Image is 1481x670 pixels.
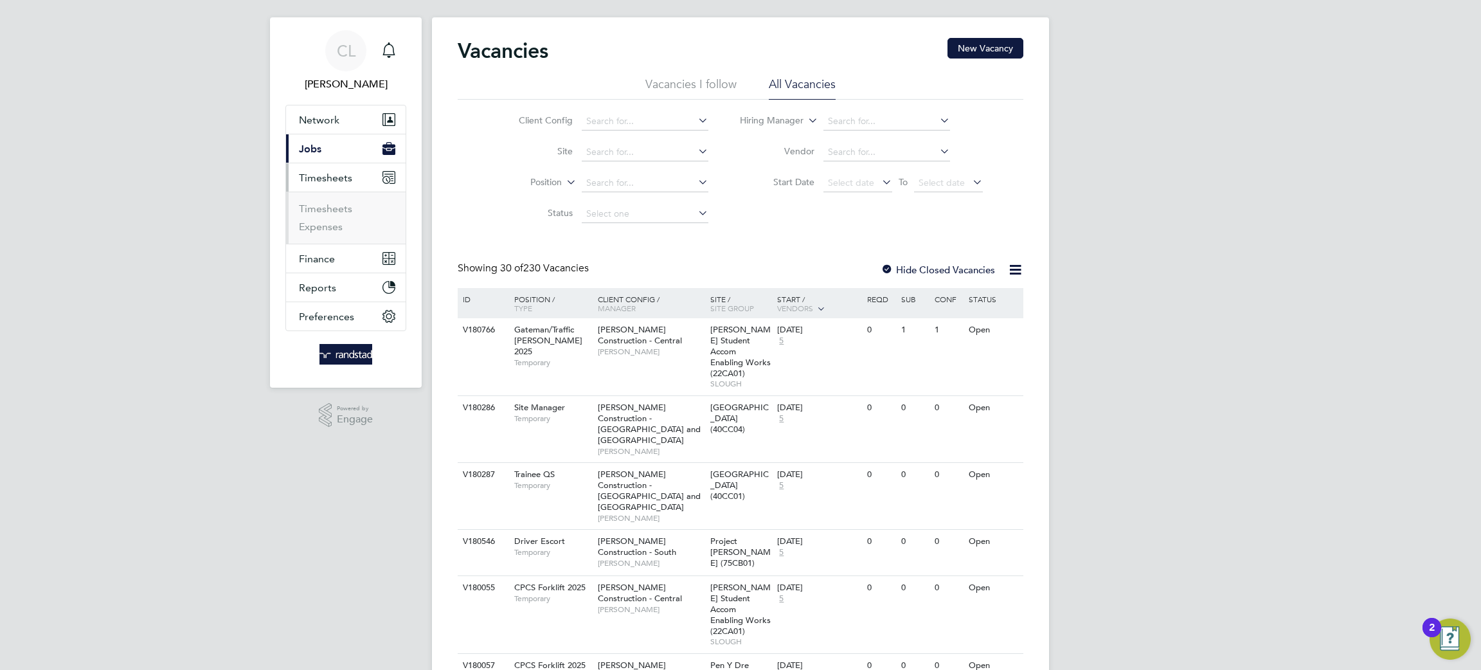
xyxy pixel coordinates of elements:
button: Timesheets [286,163,406,192]
a: Go to home page [285,344,406,365]
span: Temporary [514,358,591,368]
span: Jobs [299,143,321,155]
span: CL [337,42,355,59]
button: Open Resource Center, 2 new notifications [1430,619,1471,660]
div: 0 [864,463,897,487]
div: Open [965,576,1021,600]
span: Powered by [337,403,373,414]
span: Network [299,114,339,126]
span: Finance [299,253,335,265]
span: Type [514,303,532,313]
button: New Vacancy [947,38,1023,59]
div: V180287 [460,463,505,487]
span: Reports [299,282,336,294]
div: Conf [931,288,965,310]
div: 0 [898,463,931,487]
input: Search for... [582,174,708,192]
div: V180055 [460,576,505,600]
label: Vendor [740,145,814,157]
li: Vacancies I follow [645,77,737,100]
label: Position [488,176,562,189]
span: [PERSON_NAME] [598,604,704,615]
span: Project [PERSON_NAME] (75CB01) [710,536,771,568]
span: Vendors [777,303,813,313]
input: Search for... [823,143,950,161]
div: Position / [505,288,595,319]
span: CPCS Forklift 2025 [514,582,586,593]
div: Start / [774,288,864,320]
div: V180286 [460,396,505,420]
div: 0 [864,576,897,600]
button: Preferences [286,302,406,330]
div: Open [965,463,1021,487]
div: 0 [931,396,965,420]
span: Select date [919,177,965,188]
div: Sub [898,288,931,310]
span: Site Group [710,303,754,313]
span: Gateman/Traffic [PERSON_NAME] 2025 [514,324,582,357]
span: [GEOGRAPHIC_DATA] (40CC04) [710,402,769,435]
span: 5 [777,336,785,347]
span: To [895,174,911,190]
span: [PERSON_NAME] Construction - [GEOGRAPHIC_DATA] and [GEOGRAPHIC_DATA] [598,402,701,446]
span: Trainee QS [514,469,555,480]
span: Temporary [514,593,591,604]
span: [PERSON_NAME] Student Accom Enabling Works (22CA01) [710,324,771,379]
span: Engage [337,414,373,425]
div: Site / [707,288,775,319]
div: 0 [898,530,931,554]
span: 230 Vacancies [500,262,589,275]
button: Network [286,105,406,134]
div: 1 [898,318,931,342]
span: Temporary [514,480,591,491]
span: [PERSON_NAME] Construction - Central [598,324,682,346]
h2: Vacancies [458,38,548,64]
div: V180546 [460,530,505,554]
button: Jobs [286,134,406,163]
div: ID [460,288,505,310]
span: [PERSON_NAME] Construction - South [598,536,676,557]
div: Status [965,288,1021,310]
div: Open [965,530,1021,554]
img: randstad-logo-retina.png [319,344,373,365]
div: [DATE] [777,469,861,480]
a: CL[PERSON_NAME] [285,30,406,92]
label: Client Config [499,114,573,126]
button: Reports [286,273,406,302]
button: Finance [286,244,406,273]
div: 0 [864,318,897,342]
span: SLOUGH [710,637,771,647]
span: Preferences [299,311,354,323]
a: Timesheets [299,203,352,215]
input: Search for... [582,113,708,131]
div: Open [965,396,1021,420]
label: Site [499,145,573,157]
div: Open [965,318,1021,342]
div: [DATE] [777,403,861,413]
span: [PERSON_NAME] [598,558,704,568]
div: 0 [931,530,965,554]
nav: Main navigation [270,17,422,388]
span: [PERSON_NAME] [598,347,704,357]
span: Site Manager [514,402,565,413]
div: 0 [864,396,897,420]
span: [PERSON_NAME] Construction - Central [598,582,682,604]
div: [DATE] [777,536,861,547]
div: 0 [898,576,931,600]
input: Select one [582,205,708,223]
div: 0 [931,576,965,600]
div: [DATE] [777,325,861,336]
input: Search for... [582,143,708,161]
span: Charlotte Lockeridge [285,77,406,92]
div: Client Config / [595,288,707,319]
span: 5 [777,413,785,424]
div: Reqd [864,288,897,310]
span: 5 [777,593,785,604]
li: All Vacancies [769,77,836,100]
input: Search for... [823,113,950,131]
span: Timesheets [299,172,352,184]
label: Status [499,207,573,219]
label: Hide Closed Vacancies [881,264,995,276]
div: 0 [898,396,931,420]
a: Powered byEngage [319,403,373,428]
